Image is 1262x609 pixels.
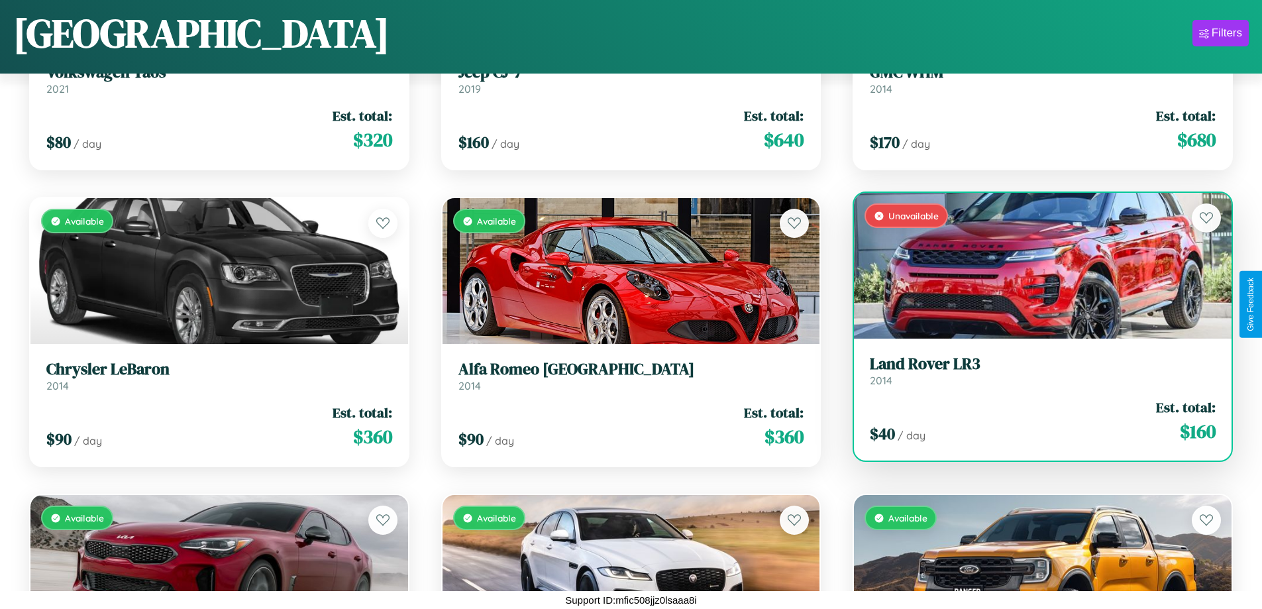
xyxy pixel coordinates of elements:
[65,215,104,227] span: Available
[744,403,804,422] span: Est. total:
[74,434,102,447] span: / day
[764,423,804,450] span: $ 360
[458,63,804,95] a: Jeep CJ-72019
[902,137,930,150] span: / day
[486,434,514,447] span: / day
[870,355,1216,374] h3: Land Rover LR3
[764,127,804,153] span: $ 640
[458,82,481,95] span: 2019
[46,131,71,153] span: $ 80
[13,6,390,60] h1: [GEOGRAPHIC_DATA]
[888,512,927,524] span: Available
[1156,106,1216,125] span: Est. total:
[1212,27,1242,40] div: Filters
[46,428,72,450] span: $ 90
[888,210,939,221] span: Unavailable
[477,512,516,524] span: Available
[333,403,392,422] span: Est. total:
[65,512,104,524] span: Available
[458,131,489,153] span: $ 160
[458,360,804,379] h3: Alfa Romeo [GEOGRAPHIC_DATA]
[458,428,484,450] span: $ 90
[870,423,895,445] span: $ 40
[46,63,392,95] a: Volkswagen Taos2021
[870,82,892,95] span: 2014
[1180,418,1216,445] span: $ 160
[1246,278,1255,331] div: Give Feedback
[565,591,696,609] p: Support ID: mfic508jjz0lsaaa8i
[870,374,892,387] span: 2014
[46,360,392,379] h3: Chrysler LeBaron
[1156,398,1216,417] span: Est. total:
[870,131,900,153] span: $ 170
[46,360,392,392] a: Chrysler LeBaron2014
[492,137,519,150] span: / day
[458,379,481,392] span: 2014
[744,106,804,125] span: Est. total:
[458,360,804,392] a: Alfa Romeo [GEOGRAPHIC_DATA]2014
[898,429,925,442] span: / day
[333,106,392,125] span: Est. total:
[353,423,392,450] span: $ 360
[870,355,1216,387] a: Land Rover LR32014
[870,63,1216,95] a: GMC WHM2014
[46,82,69,95] span: 2021
[353,127,392,153] span: $ 320
[1192,20,1249,46] button: Filters
[46,379,69,392] span: 2014
[1177,127,1216,153] span: $ 680
[477,215,516,227] span: Available
[74,137,101,150] span: / day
